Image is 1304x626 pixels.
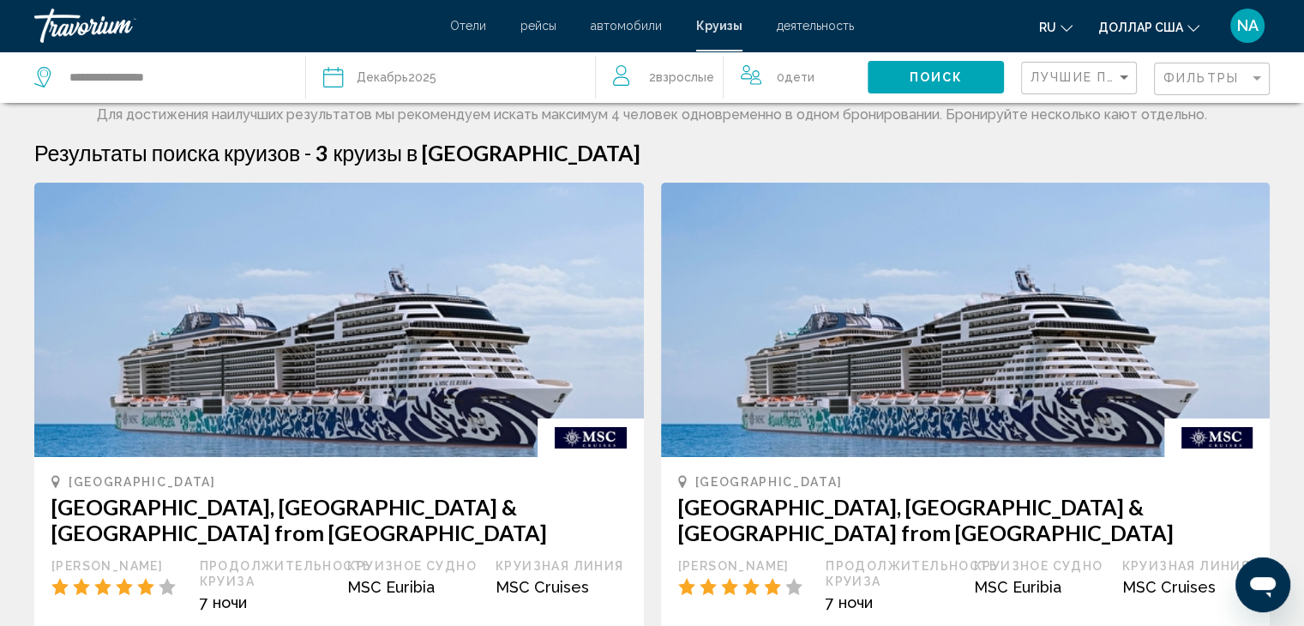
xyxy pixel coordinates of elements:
span: Поиск [909,71,963,85]
h1: Результаты поиска круизов [34,140,300,166]
span: Взрослые [656,70,714,84]
div: MSC Cruises [1121,578,1253,596]
span: [GEOGRAPHIC_DATA] [695,475,843,489]
button: Изменить язык [1039,15,1073,39]
font: ru [1039,21,1056,34]
span: Дети [784,70,814,84]
div: 7 ночи [826,593,957,611]
div: MSC Euribia [347,578,478,596]
div: MSC Euribia [974,578,1105,596]
a: деятельность [777,19,854,33]
span: 0 [777,65,814,89]
a: Отели [450,19,486,33]
div: Круизное судно [347,558,478,574]
span: Лучшие предложения [1031,70,1211,84]
div: [PERSON_NAME] [51,558,183,574]
span: круизы в [333,140,418,166]
span: [GEOGRAPHIC_DATA] [69,475,216,489]
div: Круизная линия [1121,558,1253,574]
font: доллар США [1098,21,1183,34]
h3: [GEOGRAPHIC_DATA], [GEOGRAPHIC_DATA] & [GEOGRAPHIC_DATA] from [GEOGRAPHIC_DATA] [678,494,1253,545]
span: Декабрь [357,70,408,84]
div: MSC Cruises [496,578,627,596]
div: Круизное судно [974,558,1105,574]
button: Меню пользователя [1225,8,1270,44]
img: 1650819843.jpg [34,183,644,457]
div: 7 ночи [200,593,331,611]
div: Продолжительность круиза [200,558,331,589]
img: 1650819843.jpg [661,183,1271,457]
mat-select: Sort by [1031,71,1132,86]
div: 2025 [357,65,436,89]
button: Поиск [868,61,1004,93]
a: Травориум [34,9,433,43]
div: [PERSON_NAME] [678,558,809,574]
font: NA [1237,16,1259,34]
a: рейсы [520,19,556,33]
h3: [GEOGRAPHIC_DATA], [GEOGRAPHIC_DATA] & [GEOGRAPHIC_DATA] from [GEOGRAPHIC_DATA] [51,494,627,545]
button: Изменить валюту [1098,15,1199,39]
div: Продолжительность круиза [826,558,957,589]
span: - [304,140,311,166]
a: Круизы [696,19,742,33]
img: msccruise.gif [538,418,643,457]
span: 2 [649,65,714,89]
iframe: Кнопка запуска окна обмена сообщениями [1235,557,1290,612]
img: msccruise.gif [1164,418,1270,457]
span: [GEOGRAPHIC_DATA] [422,140,640,166]
a: автомобили [591,19,662,33]
span: Фильтры [1163,71,1239,85]
button: Декабрь2025 [323,51,577,103]
button: Travelers: 2 adults, 0 children [596,51,868,103]
button: Filter [1154,62,1270,97]
div: Круизная линия [496,558,627,574]
span: 3 [315,140,328,166]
